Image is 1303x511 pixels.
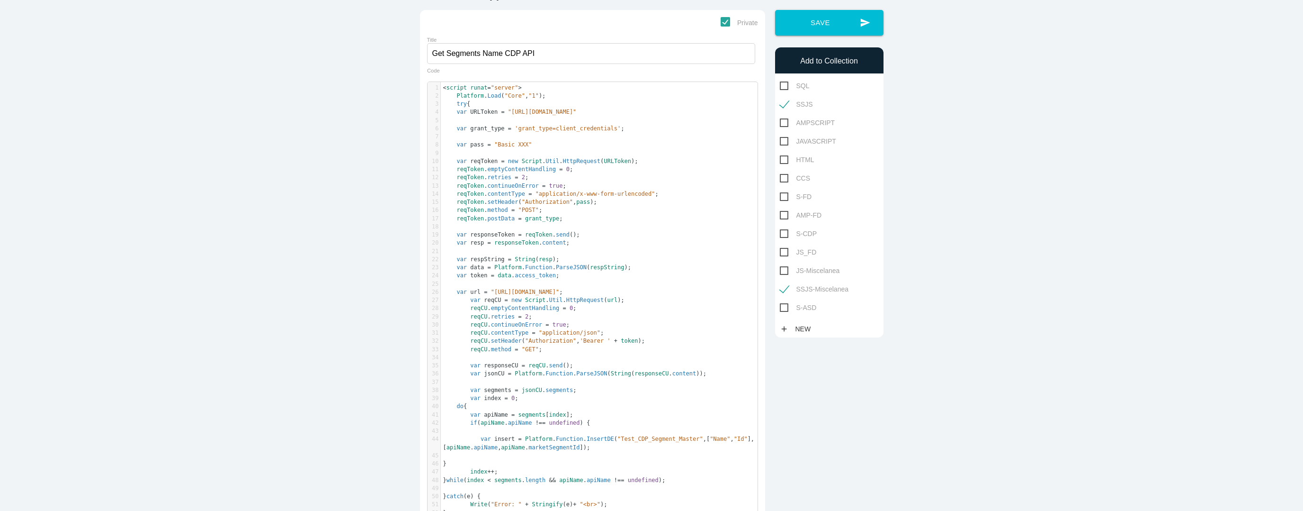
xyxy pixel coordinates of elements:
[511,411,515,418] span: =
[443,460,446,467] span: }
[428,141,440,149] div: 8
[556,231,570,238] span: send
[487,141,491,148] span: =
[470,338,487,344] span: reqCU
[525,264,553,271] span: Function
[532,329,535,336] span: =
[456,264,467,271] span: var
[607,297,617,303] span: url
[505,395,508,401] span: =
[470,239,484,246] span: resp
[525,436,553,442] span: Platform
[566,297,604,303] span: HttpRequest
[487,207,508,213] span: method
[590,264,624,271] span: respString
[443,158,638,164] span: . . ( );
[780,320,816,338] a: addNew
[780,302,817,314] span: S-ASD
[456,231,467,238] span: var
[487,84,491,91] span: =
[428,198,440,206] div: 15
[443,272,560,279] span: . ;
[428,165,440,173] div: 11
[428,484,440,493] div: 49
[539,329,600,336] span: "application/json"
[456,289,467,295] span: var
[467,493,470,500] span: e
[775,10,884,36] button: sendSave
[522,174,525,181] span: 2
[443,477,666,484] span: } ( . . );
[559,166,562,173] span: =
[443,256,560,263] span: ( );
[470,297,481,303] span: var
[780,99,813,110] span: SSJS
[734,436,748,442] span: "Id"
[428,427,440,435] div: 43
[614,477,625,484] span: !==
[487,166,556,173] span: emptyContentHandling
[505,297,508,303] span: =
[443,362,573,369] span: . ();
[525,313,528,320] span: 2
[545,158,559,164] span: Util
[470,84,487,91] span: runat
[470,329,487,336] span: reqCU
[443,321,570,328] span: . ;
[443,231,580,238] span: . ();
[443,370,707,377] span: . . ( ( . ));
[456,125,467,132] span: var
[470,158,498,164] span: reqToken
[443,264,632,271] span: . . ( );
[428,386,440,394] div: 38
[515,174,518,181] span: =
[428,190,440,198] div: 14
[487,264,491,271] span: =
[491,313,515,320] span: retries
[522,362,525,369] span: =
[428,321,440,329] div: 30
[428,223,440,231] div: 18
[470,141,484,148] span: pass
[604,158,631,164] span: URLToken
[467,477,484,484] span: index
[549,477,556,484] span: &&
[491,501,522,508] span: "Error: "
[484,370,504,377] span: jsonCU
[515,272,556,279] span: access_token
[428,354,440,362] div: 34
[780,265,840,277] span: JS-Miscelanea
[542,182,545,189] span: =
[780,136,836,147] span: JAVASCRIPT
[443,239,570,246] span: . ;
[525,501,528,508] span: +
[487,239,491,246] span: =
[470,395,481,401] span: var
[443,199,597,205] span: . ( , );
[428,206,440,214] div: 16
[456,158,467,164] span: var
[505,92,525,99] span: "Core"
[456,403,463,410] span: do
[498,272,511,279] span: data
[580,338,611,344] span: 'Bearer '
[545,370,573,377] span: Function
[501,444,525,451] span: apiName
[611,370,631,377] span: String
[780,246,817,258] span: JS_FD
[780,173,811,184] span: CCS
[780,210,822,221] span: AMP-FD
[470,420,477,426] span: if
[443,387,577,393] span: . ;
[428,370,440,378] div: 36
[470,468,487,475] span: index
[470,501,487,508] span: Write
[494,239,539,246] span: responseToken
[508,256,511,263] span: =
[518,207,539,213] span: "POST"
[428,419,440,427] div: 42
[539,256,553,263] span: resp
[780,154,814,166] span: HTML
[508,370,511,377] span: =
[491,305,560,311] span: emptyContentHandling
